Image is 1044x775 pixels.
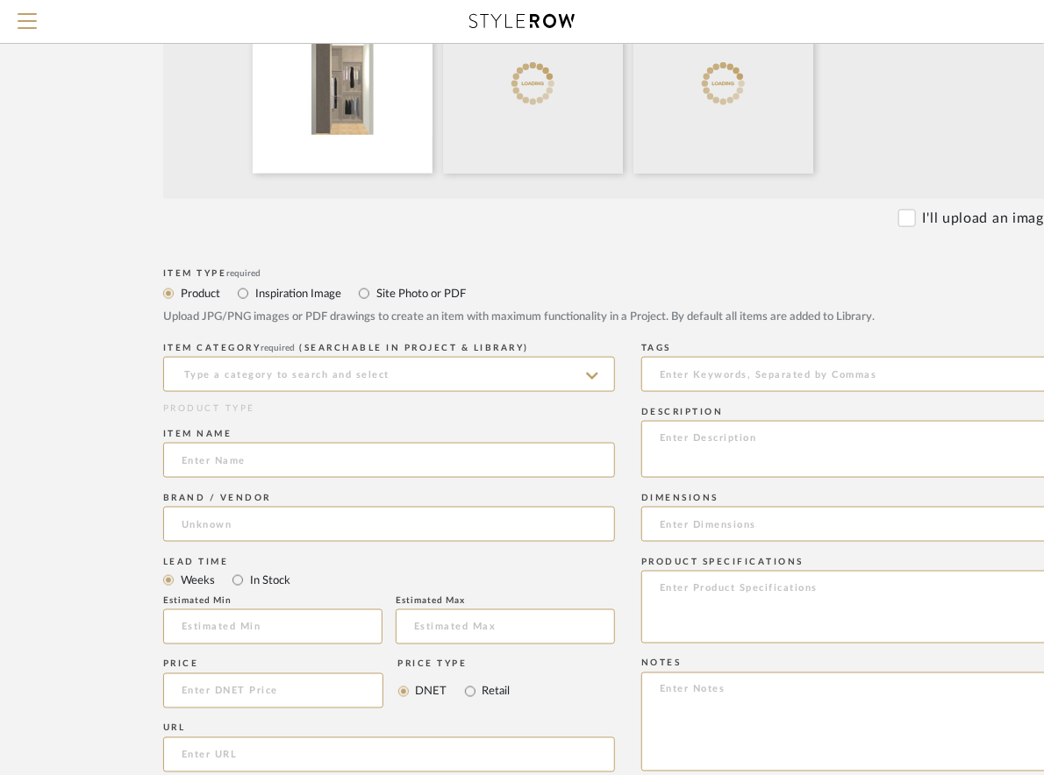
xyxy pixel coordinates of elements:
[375,284,466,303] label: Site Photo or PDF
[254,284,341,303] label: Inspiration Image
[163,723,615,734] div: URL
[163,609,383,644] input: Estimated Min
[163,443,615,478] input: Enter Name
[414,682,447,701] label: DNET
[396,609,615,644] input: Estimated Max
[396,595,615,606] div: Estimated Max
[163,595,383,606] div: Estimated Min
[398,659,511,670] div: Price Type
[163,659,383,670] div: Price
[179,571,215,590] label: Weeks
[163,557,615,567] div: Lead Time
[398,673,511,708] mat-radio-group: Select price type
[227,269,261,278] span: required
[261,344,296,352] span: required
[163,493,615,503] div: Brand / Vendor
[163,507,615,542] input: Unknown
[163,429,615,439] div: Item name
[179,284,220,303] label: Product
[300,344,530,352] span: (Searchable in Project & Library)
[163,357,615,392] input: Type a category to search and select
[163,402,615,416] div: PRODUCT TYPE
[481,682,511,701] label: Retail
[248,571,290,590] label: In Stock
[163,343,615,353] div: ITEM CATEGORY
[163,569,615,591] mat-radio-group: Select item type
[163,673,383,708] input: Enter DNET Price
[163,737,615,772] input: Enter URL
